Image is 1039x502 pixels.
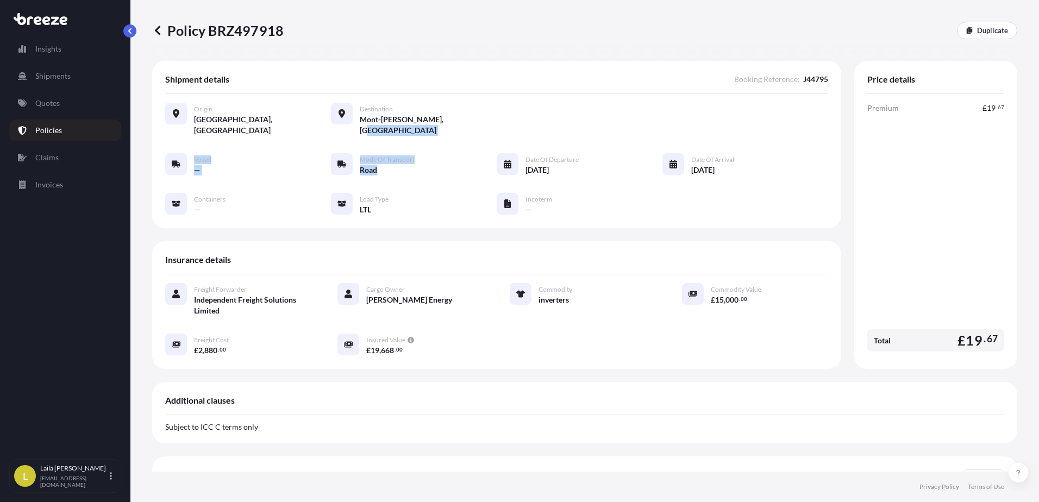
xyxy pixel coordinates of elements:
[525,155,579,164] span: Date of Departure
[35,125,62,136] p: Policies
[741,297,747,301] span: 00
[982,104,987,112] span: £
[35,152,59,163] p: Claims
[957,22,1017,39] a: Duplicate
[987,336,998,342] span: 67
[360,195,389,204] span: Load Type
[987,104,996,112] span: 19
[395,348,396,352] span: .
[204,347,217,354] span: 880
[691,165,715,175] span: [DATE]
[9,120,121,141] a: Policies
[379,347,381,354] span: ,
[711,296,715,304] span: £
[194,347,198,354] span: £
[968,482,1004,491] a: Terms of Use
[525,204,532,215] span: —
[977,25,1008,36] p: Duplicate
[35,71,71,81] p: Shipments
[998,105,1004,109] span: 67
[396,348,403,352] span: 00
[996,105,997,109] span: .
[9,147,121,168] a: Claims
[360,155,415,164] span: Mode of Transport
[525,195,552,204] span: Incoterm
[9,65,121,87] a: Shipments
[984,336,986,342] span: .
[165,424,1004,430] p: Subject to ICC C terms only
[194,155,211,164] span: Vessel
[40,464,108,473] p: Laila [PERSON_NAME]
[739,297,740,301] span: .
[803,74,828,85] span: J44795
[919,482,959,491] a: Privacy Policy
[957,334,966,347] span: £
[35,179,63,190] p: Invoices
[539,285,572,294] span: Commodity
[203,347,204,354] span: ,
[711,285,761,294] span: Commodity Value
[23,470,28,481] span: L
[194,195,226,204] span: Containers
[194,294,311,316] span: Independent Freight Solutions Limited
[366,294,452,305] span: [PERSON_NAME] Energy
[165,395,235,406] span: Additional clauses
[360,114,497,136] span: Mont-[PERSON_NAME], [GEOGRAPHIC_DATA]
[691,155,734,164] span: Date of Arrival
[366,285,405,294] span: Cargo Owner
[218,348,219,352] span: .
[152,22,284,39] p: Policy BRZ497918
[9,92,121,114] a: Quotes
[194,204,201,215] span: —
[715,296,724,304] span: 15
[194,336,229,344] span: Freight Cost
[360,165,377,175] span: Road
[867,74,915,85] span: Price details
[366,347,371,354] span: £
[194,114,331,136] span: [GEOGRAPHIC_DATA], [GEOGRAPHIC_DATA]
[360,204,371,215] span: LTL
[9,38,121,60] a: Insights
[35,98,60,109] p: Quotes
[525,165,549,175] span: [DATE]
[9,174,121,196] a: Invoices
[725,296,738,304] span: 000
[381,347,394,354] span: 668
[724,296,725,304] span: ,
[539,294,569,305] span: inverters
[40,475,108,488] p: [EMAIL_ADDRESS][DOMAIN_NAME]
[366,336,405,344] span: Insured Value
[867,103,899,114] span: Premium
[360,105,393,114] span: Destination
[371,347,379,354] span: 19
[734,74,800,85] span: Booking Reference :
[198,347,203,354] span: 2
[194,285,247,294] span: Freight Forwarder
[194,105,212,114] span: Origin
[874,335,891,346] span: Total
[220,348,226,352] span: 00
[194,165,201,175] span: —
[165,74,229,85] span: Shipment details
[165,254,231,265] span: Insurance details
[966,334,982,347] span: 19
[35,43,61,54] p: Insights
